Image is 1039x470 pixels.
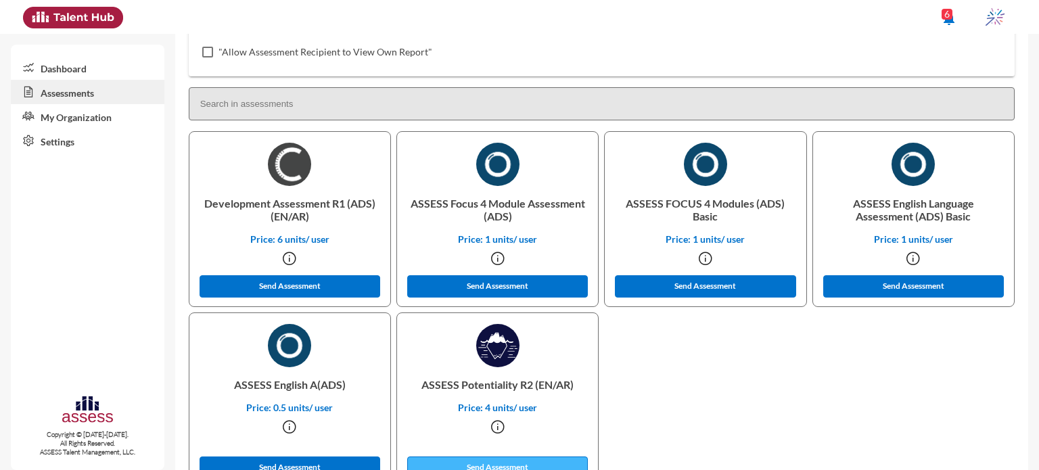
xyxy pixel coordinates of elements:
p: ASSESS Focus 4 Module Assessment (ADS) [408,186,587,233]
button: Send Assessment [615,275,796,298]
button: Send Assessment [407,275,588,298]
a: Assessments [11,80,164,104]
p: Price: 0.5 units/ user [200,402,379,413]
p: Copyright © [DATE]-[DATE]. All Rights Reserved. ASSESS Talent Management, LLC. [11,430,164,456]
span: "Allow Assessment Recipient to View Own Report" [218,44,432,60]
p: Price: 6 units/ user [200,233,379,245]
img: assesscompany-logo.png [61,394,114,427]
a: Dashboard [11,55,164,80]
p: ASSESS Potentiality R2 (EN/AR) [408,367,587,402]
p: ASSESS English Language Assessment (ADS) Basic [824,186,1003,233]
p: Price: 1 units/ user [616,233,795,245]
button: Send Assessment [200,275,381,298]
input: Search in assessments [189,87,1015,120]
p: Price: 1 units/ user [824,233,1003,245]
p: Price: 1 units/ user [408,233,587,245]
p: ASSESS English A(ADS) [200,367,379,402]
div: 6 [942,9,952,20]
p: ASSESS FOCUS 4 Modules (ADS) Basic [616,186,795,233]
mat-icon: notifications [941,10,957,26]
p: Development Assessment R1 (ADS) (EN/AR) [200,186,379,233]
button: Send Assessment [823,275,1005,298]
p: Price: 4 units/ user [408,402,587,413]
a: Settings [11,128,164,153]
a: My Organization [11,104,164,128]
